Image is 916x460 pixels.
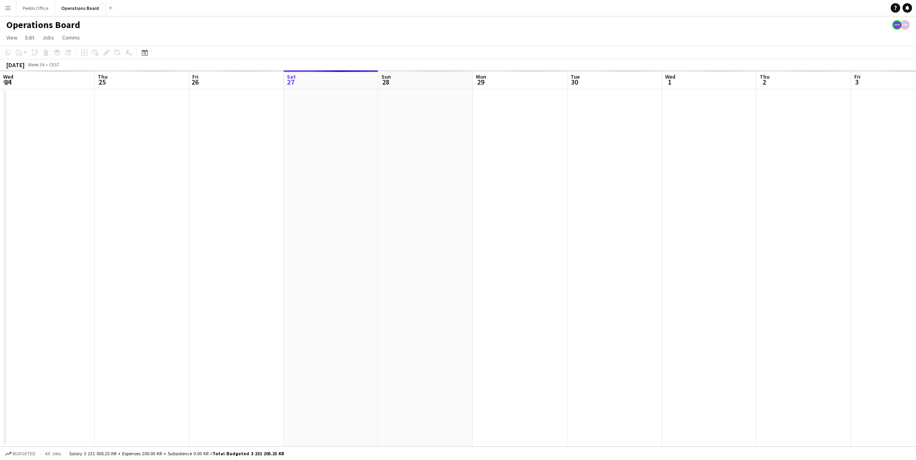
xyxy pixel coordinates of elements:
span: 25 [97,77,108,87]
span: Thu [760,73,770,80]
span: 27 [286,77,296,87]
span: 26 [191,77,199,87]
span: 1 [664,77,675,87]
h1: Operations Board [6,19,80,31]
app-user-avatar: Support Team [892,20,902,30]
div: CEST [49,62,59,68]
span: Budgeted [13,451,36,456]
span: Wed [665,73,675,80]
span: 3 [853,77,861,87]
a: Jobs [39,32,57,43]
div: Salary 3 231 005.25 KR + Expenses 200.00 KR + Subsistence 0.00 KR = [69,451,284,456]
a: View [3,32,21,43]
span: All jobs [44,451,63,456]
span: 2 [759,77,770,87]
span: Edit [25,34,34,41]
span: Jobs [42,34,54,41]
a: Edit [22,32,38,43]
span: Tue [571,73,580,80]
span: Sat [287,73,296,80]
span: Thu [98,73,108,80]
span: Fri [854,73,861,80]
span: 29 [475,77,486,87]
span: Total Budgeted 3 231 205.25 KR [212,451,284,456]
span: 24 [2,77,13,87]
span: 28 [380,77,391,87]
app-user-avatar: Support Team [900,20,910,30]
span: Sun [381,73,391,80]
button: Operations Board [55,0,106,16]
button: Peebls Office [16,0,55,16]
span: Week 39 [26,62,46,68]
span: View [6,34,17,41]
span: 30 [569,77,580,87]
a: Comms [59,32,83,43]
span: Wed [3,73,13,80]
button: Budgeted [4,449,37,458]
span: Comms [62,34,80,41]
div: [DATE] [6,61,25,69]
span: Fri [192,73,199,80]
span: Mon [476,73,486,80]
